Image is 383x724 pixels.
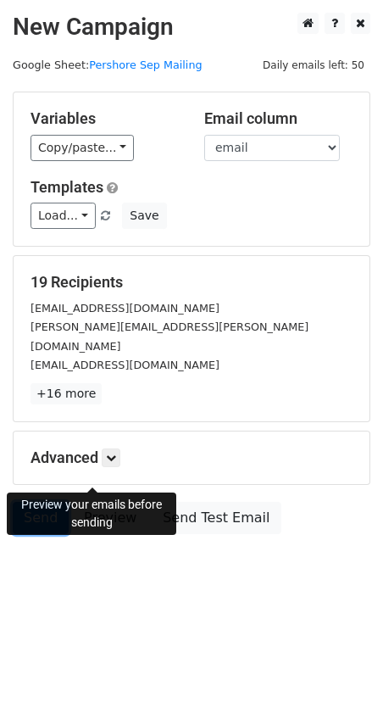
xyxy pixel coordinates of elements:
button: Save [122,203,166,229]
a: Daily emails left: 50 [257,58,370,71]
div: Preview your emails before sending [7,493,176,535]
a: Copy/paste... [31,135,134,161]
small: [EMAIL_ADDRESS][DOMAIN_NAME] [31,359,219,371]
span: Daily emails left: 50 [257,56,370,75]
small: [EMAIL_ADDRESS][DOMAIN_NAME] [31,302,219,315]
iframe: Chat Widget [298,643,383,724]
a: +16 more [31,383,102,404]
h5: 19 Recipients [31,273,352,292]
h5: Advanced [31,448,352,467]
small: Google Sheet: [13,58,203,71]
a: Pershore Sep Mailing [89,58,202,71]
h5: Email column [204,109,352,128]
h2: New Campaign [13,13,370,42]
h5: Variables [31,109,179,128]
a: Send Test Email [152,502,280,534]
a: Templates [31,178,103,196]
a: Load... [31,203,96,229]
small: [PERSON_NAME][EMAIL_ADDRESS][PERSON_NAME][DOMAIN_NAME] [31,320,308,353]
